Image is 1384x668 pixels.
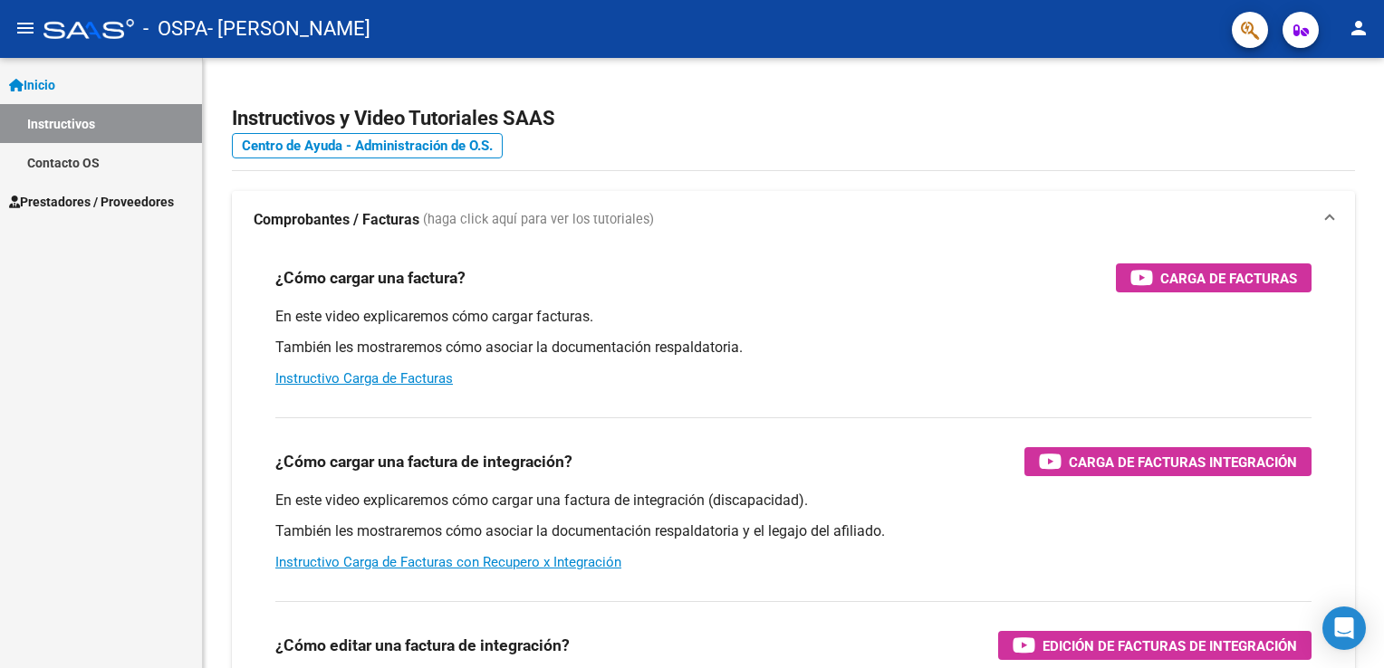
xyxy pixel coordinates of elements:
[254,210,419,230] strong: Comprobantes / Facturas
[1043,635,1297,657] span: Edición de Facturas de integración
[232,191,1355,249] mat-expansion-panel-header: Comprobantes / Facturas (haga click aquí para ver los tutoriales)
[143,9,207,49] span: - OSPA
[275,338,1312,358] p: También les mostraremos cómo asociar la documentación respaldatoria.
[998,631,1312,660] button: Edición de Facturas de integración
[275,521,1312,541] p: También les mostraremos cómo asociar la documentación respaldatoria y el legajo del afiliado.
[232,101,1355,136] h2: Instructivos y Video Tutoriales SAAS
[275,449,572,474] h3: ¿Cómo cargar una factura de integración?
[423,210,654,230] span: (haga click aquí para ver los tutoriales)
[275,633,570,658] h3: ¿Cómo editar una factura de integración?
[1160,267,1297,290] span: Carga de Facturas
[232,133,503,158] a: Centro de Ayuda - Administración de O.S.
[1348,17,1370,39] mat-icon: person
[9,192,174,212] span: Prestadores / Proveedores
[275,554,621,570] a: Instructivo Carga de Facturas con Recupero x Integración
[9,75,55,95] span: Inicio
[1024,447,1312,476] button: Carga de Facturas Integración
[1322,606,1366,650] div: Open Intercom Messenger
[1069,451,1297,473] span: Carga de Facturas Integración
[1116,263,1312,292] button: Carga de Facturas
[14,17,36,39] mat-icon: menu
[275,265,466,291] h3: ¿Cómo cargar una factura?
[275,491,1312,511] p: En este video explicaremos cómo cargar una factura de integración (discapacidad).
[207,9,370,49] span: - [PERSON_NAME]
[275,370,453,386] a: Instructivo Carga de Facturas
[275,307,1312,327] p: En este video explicaremos cómo cargar facturas.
